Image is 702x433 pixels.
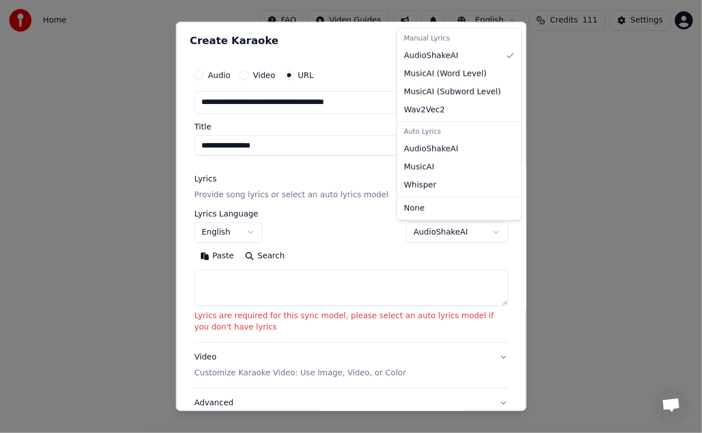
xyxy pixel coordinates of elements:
span: None [404,203,425,214]
span: MusicAI [404,162,434,173]
div: Manual Lyrics [399,31,519,47]
span: Whisper [404,180,436,191]
span: MusicAI ( Word Level ) [404,68,486,80]
span: MusicAI ( Subword Level ) [404,86,501,98]
span: AudioShakeAI [404,50,458,62]
div: Auto Lyrics [399,124,519,140]
span: AudioShakeAI [404,144,458,155]
span: Wav2Vec2 [404,105,445,116]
